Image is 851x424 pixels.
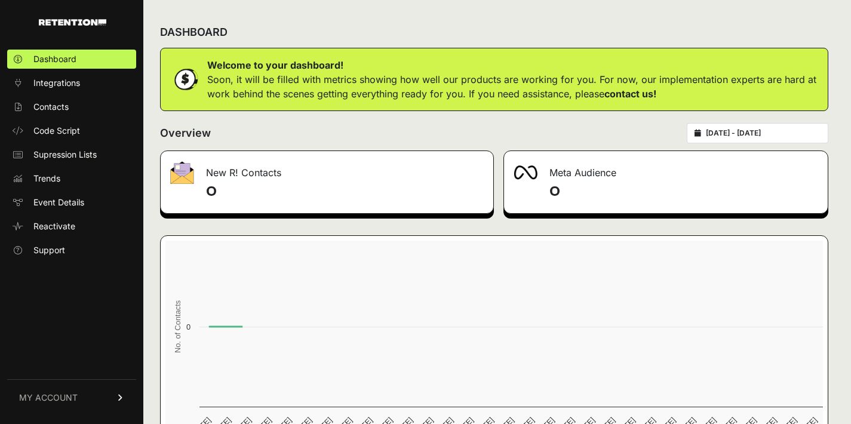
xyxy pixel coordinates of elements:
text: 0 [186,322,191,331]
h4: 0 [549,182,819,201]
h4: 0 [206,182,484,201]
span: Trends [33,173,60,185]
a: Trends [7,169,136,188]
a: Event Details [7,193,136,212]
a: MY ACCOUNT [7,379,136,416]
a: Integrations [7,73,136,93]
img: fa-meta-2f981b61bb99beabf952f7030308934f19ce035c18b003e963880cc3fabeebb7.png [514,165,537,180]
img: dollar-coin-05c43ed7efb7bc0c12610022525b4bbbb207c7efeef5aecc26f025e68dcafac9.png [170,64,200,94]
a: Reactivate [7,217,136,236]
a: contact us! [604,88,656,100]
h2: Overview [160,125,211,142]
text: No. of Contacts [173,300,182,353]
strong: Welcome to your dashboard! [207,59,343,71]
div: New R! Contacts [161,151,493,187]
a: Supression Lists [7,145,136,164]
span: Dashboard [33,53,76,65]
img: fa-envelope-19ae18322b30453b285274b1b8af3d052b27d846a4fbe8435d1a52b978f639a2.png [170,161,194,184]
p: Soon, it will be filled with metrics showing how well our products are working for you. For now, ... [207,72,818,101]
span: Contacts [33,101,69,113]
span: Support [33,244,65,256]
img: Retention.com [39,19,106,26]
span: MY ACCOUNT [19,392,78,404]
span: Code Script [33,125,80,137]
a: Code Script [7,121,136,140]
span: Integrations [33,77,80,89]
span: Event Details [33,196,84,208]
a: Support [7,241,136,260]
a: Contacts [7,97,136,116]
div: Meta Audience [504,151,828,187]
span: Supression Lists [33,149,97,161]
h2: DASHBOARD [160,24,228,41]
span: Reactivate [33,220,75,232]
a: Dashboard [7,50,136,69]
